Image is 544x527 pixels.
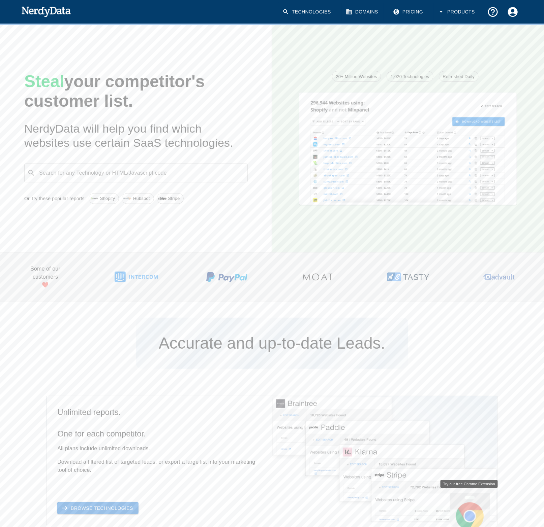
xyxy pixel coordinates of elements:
span: 20+ Million Websites [332,73,381,80]
span: Refreshed Daily [439,73,479,80]
a: Technologies [278,2,336,22]
a: Pricing [389,2,428,22]
h3: Accurate and up-to-date Leads. [136,318,408,369]
a: Stripe [157,193,184,204]
p: Download a filtered list of targeted leads, or export a large list into your marketing tool of ch... [57,458,261,474]
h2: NerdyData will help you find which websites use certain SaaS technologies. [24,122,248,150]
p: All plans include unlimited downloads. [57,445,261,453]
span: Steal [24,72,64,91]
span: 1,020 Technologies [387,73,433,80]
img: Moat [296,255,339,298]
img: A screenshot of a report showing the total number of websites using Shopify [299,93,517,202]
a: 1,020 Technologies [387,71,433,82]
button: Account Settings [503,2,523,22]
img: PayPal [205,255,248,298]
img: Intercom [115,255,158,298]
h1: your competitor's customer list. [24,72,248,111]
div: Try our free Chrome Extension [441,480,498,488]
img: Example images of various payment provider reports and their total results [272,396,497,523]
a: 20+ Million Websites [332,71,381,82]
h5: Unlimited reports. One for each competitor. [57,407,261,439]
a: Browse Technologies [57,502,139,515]
span: Shopify [96,195,119,202]
span: Stripe [164,195,184,202]
div: Try our free Chrome Extension [450,493,490,527]
button: Support and Documentation [483,2,503,22]
p: Or, try these popular reports: [24,195,86,202]
span: Hubspot [129,195,153,202]
a: Hubspot [122,193,154,204]
button: Products [434,2,480,22]
a: Shopify [89,193,119,204]
img: Advault [477,255,520,298]
a: Refreshed Daily [439,71,479,82]
a: Domains [342,2,384,22]
img: NerdyData.com [21,5,71,18]
img: ABTasty [387,255,430,298]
